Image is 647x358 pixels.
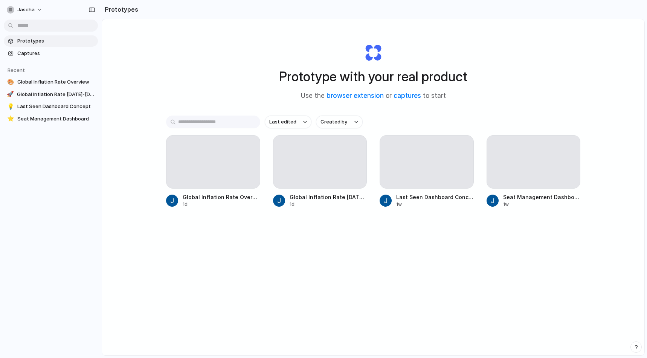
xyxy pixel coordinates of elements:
[17,115,95,123] span: Seat Management Dashboard
[17,6,35,14] span: jascha
[273,135,367,208] a: Global Inflation Rate [DATE]-[DATE] Redesign1d
[4,89,98,100] a: 🚀Global Inflation Rate [DATE]-[DATE] Redesign
[320,118,347,126] span: Created by
[327,92,384,99] a: browser extension
[4,48,98,59] a: Captures
[7,115,14,123] div: ⭐
[7,91,14,98] div: 🚀
[17,37,95,45] span: Prototypes
[17,78,95,86] span: Global Inflation Rate Overview
[269,118,296,126] span: Last edited
[265,116,311,128] button: Last edited
[183,193,260,201] span: Global Inflation Rate Overview
[279,67,467,87] h1: Prototype with your real product
[316,116,363,128] button: Created by
[396,193,474,201] span: Last Seen Dashboard Concept
[487,135,581,208] a: Seat Management Dashboard1w
[7,78,14,86] div: 🎨
[301,91,446,101] span: Use the or to start
[8,67,25,73] span: Recent
[503,201,581,208] div: 1w
[380,135,474,208] a: Last Seen Dashboard Concept1w
[4,35,98,47] a: Prototypes
[4,76,98,88] a: 🎨Global Inflation Rate Overview
[290,193,367,201] span: Global Inflation Rate [DATE]-[DATE] Redesign
[503,193,581,201] span: Seat Management Dashboard
[17,103,95,110] span: Last Seen Dashboard Concept
[4,101,98,112] a: 💡Last Seen Dashboard Concept
[166,135,260,208] a: Global Inflation Rate Overview1d
[7,103,14,110] div: 💡
[394,92,421,99] a: captures
[102,5,138,14] h2: Prototypes
[396,201,474,208] div: 1w
[17,50,95,57] span: Captures
[183,201,260,208] div: 1d
[290,201,367,208] div: 1d
[4,4,46,16] button: jascha
[4,113,98,125] a: ⭐Seat Management Dashboard
[17,91,95,98] span: Global Inflation Rate [DATE]-[DATE] Redesign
